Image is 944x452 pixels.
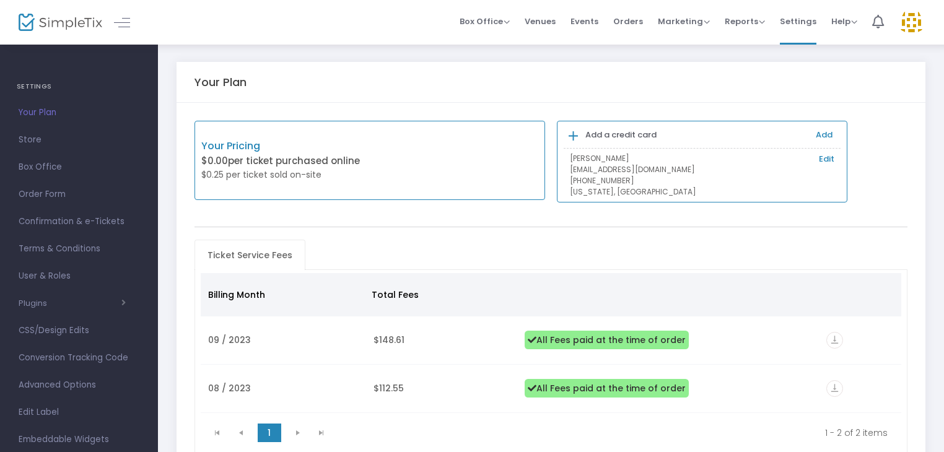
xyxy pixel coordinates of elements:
[826,380,843,397] i: vertical_align_bottom
[201,139,370,154] p: Your Pricing
[525,379,689,398] span: All Fees paid at the time of order
[19,132,139,148] span: Store
[570,186,834,198] p: [US_STATE], [GEOGRAPHIC_DATA]
[831,15,857,27] span: Help
[525,6,556,37] span: Venues
[19,159,139,175] span: Box Office
[200,245,300,265] span: Ticket Service Fees
[826,384,843,396] a: vertical_align_bottom
[19,214,139,230] span: Confirmation & e-Tickets
[525,331,689,349] span: All Fees paid at the time of order
[19,377,139,393] span: Advanced Options
[585,129,657,141] b: Add a credit card
[460,15,510,27] span: Box Office
[19,186,139,202] span: Order Form
[819,153,834,165] a: Edit
[613,6,643,37] span: Orders
[658,15,710,27] span: Marketing
[201,168,370,181] p: $0.25 per ticket sold on-site
[19,323,139,339] span: CSS/Design Edits
[19,432,139,448] span: Embeddable Widgets
[826,332,843,349] i: vertical_align_bottom
[570,164,834,175] p: [EMAIL_ADDRESS][DOMAIN_NAME]
[19,350,139,366] span: Conversion Tracking Code
[19,241,139,257] span: Terms & Conditions
[725,15,765,27] span: Reports
[208,382,251,394] span: 08 / 2023
[208,334,251,346] span: 09 / 2023
[374,382,404,394] span: $112.55
[364,273,514,316] th: Total Fees
[826,336,843,348] a: vertical_align_bottom
[570,175,834,186] p: [PHONE_NUMBER]
[816,129,833,141] a: Add
[258,424,281,442] span: Page 1
[201,273,365,316] th: Billing Month
[19,404,139,420] span: Edit Label
[570,153,834,164] p: [PERSON_NAME]
[201,154,370,168] p: $0.00 per ticket purchased online
[201,273,902,413] div: Data table
[19,268,139,284] span: User & Roles
[780,6,816,37] span: Settings
[194,76,247,89] h5: Your Plan
[17,74,141,99] h4: SETTINGS
[374,334,404,346] span: $148.61
[19,105,139,121] span: Your Plan
[570,6,598,37] span: Events
[342,427,888,439] kendo-pager-info: 1 - 2 of 2 items
[19,298,126,308] button: Plugins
